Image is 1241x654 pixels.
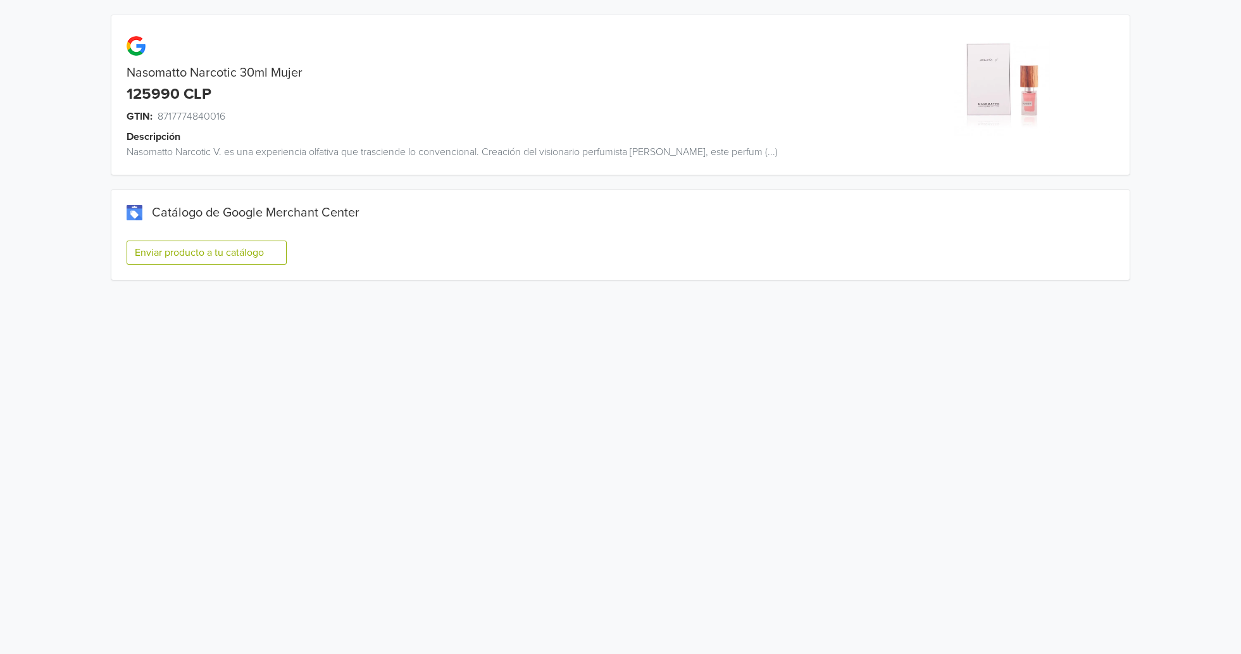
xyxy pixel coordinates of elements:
[127,241,287,265] button: Enviar producto a tu catálogo
[127,85,211,104] div: 125990 CLP
[127,129,890,144] div: Descripción
[127,109,153,124] span: GTIN:
[127,205,1114,220] div: Catálogo de Google Merchant Center
[158,109,225,124] span: 8717774840016
[111,65,875,80] div: Nasomatto Narcotic 30ml Mujer
[111,144,875,160] div: Nasomatto Narcotic V. es una experiencia olfativa que trasciende lo convencional. Creación del vi...
[954,41,1050,136] img: product_image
